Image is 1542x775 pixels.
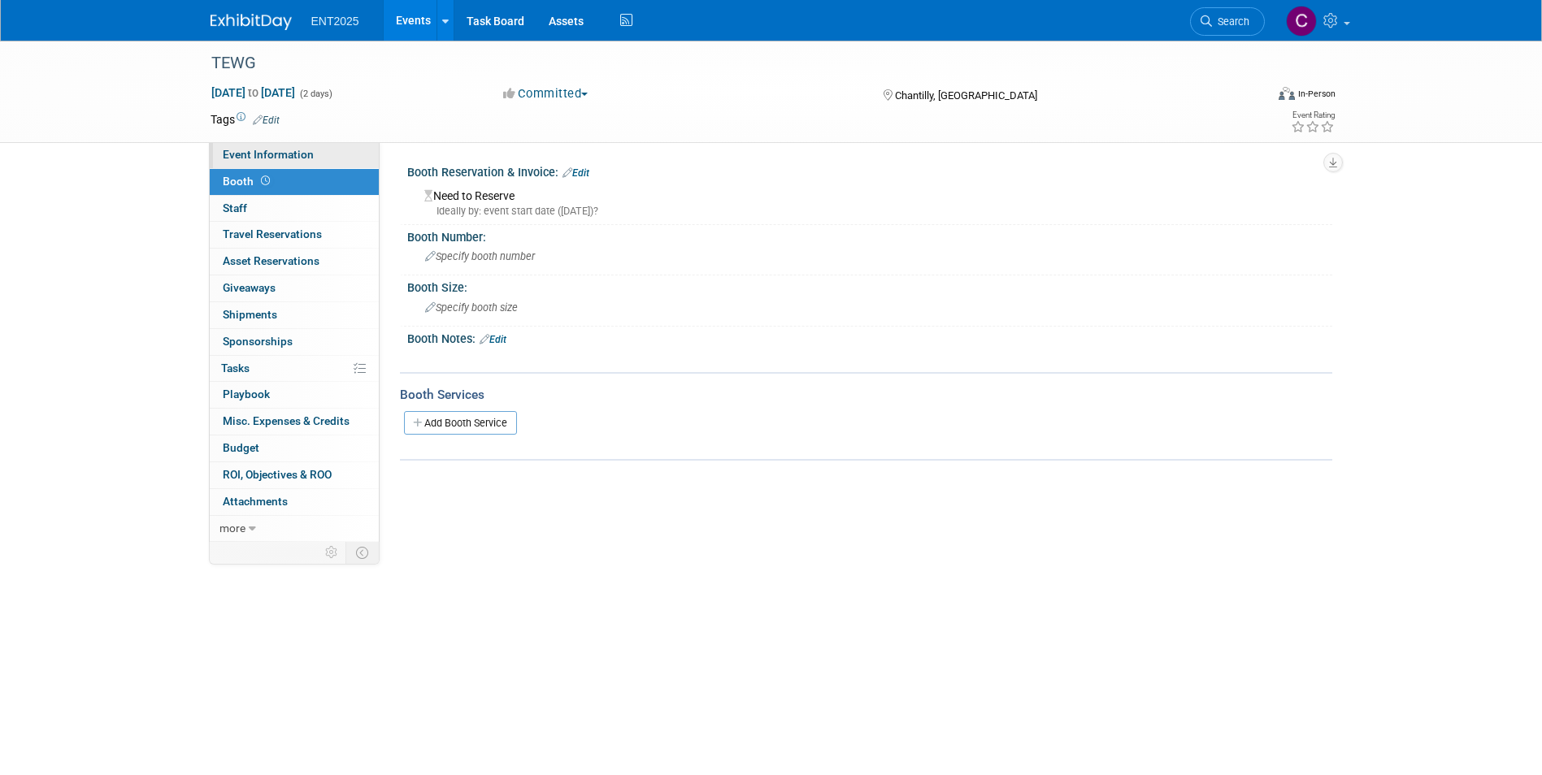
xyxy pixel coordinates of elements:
a: Shipments [210,302,379,328]
td: Personalize Event Tab Strip [318,542,346,563]
div: Booth Services [400,386,1332,404]
span: Sponsorships [223,335,293,348]
div: In-Person [1297,88,1336,100]
a: Budget [210,435,379,461]
a: more [210,516,379,542]
a: Asset Reservations [210,249,379,275]
span: Budget [223,441,259,454]
span: (2 days) [298,89,332,99]
a: Sponsorships [210,329,379,355]
span: ROI, Objectives & ROO [223,468,332,481]
div: Booth Reservation & Invoice: [407,160,1332,181]
td: Tags [211,111,280,128]
div: Booth Notes: [407,327,1332,348]
span: Chantilly, [GEOGRAPHIC_DATA] [895,89,1037,102]
td: Toggle Event Tabs [345,542,379,563]
a: Attachments [210,489,379,515]
a: Add Booth Service [404,411,517,435]
div: Event Format [1169,84,1336,109]
span: ENT2025 [311,15,359,28]
span: Giveaways [223,281,276,294]
button: Committed [497,85,594,102]
div: Ideally by: event start date ([DATE])? [424,204,1320,219]
a: Giveaways [210,275,379,301]
span: Booth [223,175,273,188]
span: Playbook [223,387,270,400]
span: Shipments [223,308,277,321]
a: Booth [210,169,379,195]
a: Tasks [210,356,379,382]
div: Booth Size: [407,275,1332,296]
img: Colleen Mueller [1286,6,1317,37]
span: [DATE] [DATE] [211,85,296,100]
a: Edit [563,167,589,179]
img: ExhibitDay [211,14,292,30]
span: Attachments [223,495,288,508]
a: Staff [210,196,379,222]
span: Staff [223,201,247,214]
span: Asset Reservations [223,254,319,267]
a: Edit [253,115,280,126]
span: Booth not reserved yet [258,175,273,187]
span: more [219,522,245,535]
span: Specify booth number [425,250,535,262]
a: Edit [480,334,506,345]
a: Travel Reservations [210,222,379,248]
span: Misc. Expenses & Credits [223,414,350,427]
a: Playbook [210,382,379,408]
img: Format-Inperson.png [1279,87,1295,100]
span: Travel Reservations [223,227,322,240]
div: Event Rating [1291,111,1335,119]
a: Search [1190,7,1265,36]
a: Misc. Expenses & Credits [210,409,379,435]
span: Event Information [223,148,314,161]
div: TEWG [206,49,1240,78]
a: ROI, Objectives & ROO [210,462,379,488]
span: Search [1212,15,1249,28]
span: Tasks [221,362,250,375]
div: Booth Number: [407,225,1332,245]
span: to [245,86,261,99]
span: Specify booth size [425,301,518,314]
div: Need to Reserve [419,184,1320,219]
a: Event Information [210,142,379,168]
